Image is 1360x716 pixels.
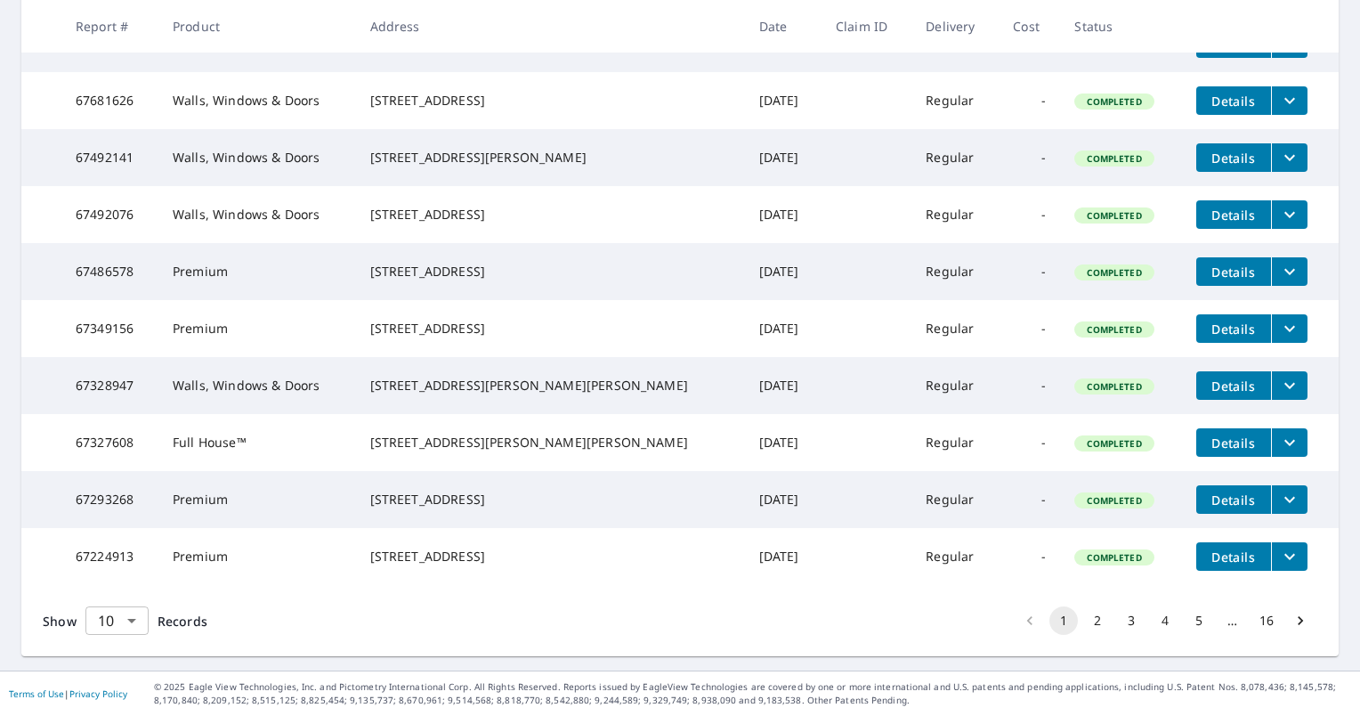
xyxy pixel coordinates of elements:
[1076,551,1152,564] span: Completed
[1185,606,1213,635] button: Go to page 5
[1207,93,1260,110] span: Details
[1271,542,1307,571] button: filesDropdownBtn-67224913
[999,357,1060,414] td: -
[745,129,822,186] td: [DATE]
[1196,485,1271,514] button: detailsBtn-67293268
[911,186,999,243] td: Regular
[1076,209,1152,222] span: Completed
[370,149,731,167] div: [STREET_ADDRESS][PERSON_NAME]
[1049,606,1078,635] button: page 1
[1151,606,1179,635] button: Go to page 4
[999,471,1060,528] td: -
[61,186,158,243] td: 67492076
[1196,428,1271,457] button: detailsBtn-67327608
[370,434,731,452] div: [STREET_ADDRESS][PERSON_NAME][PERSON_NAME]
[911,471,999,528] td: Regular
[745,243,822,300] td: [DATE]
[1196,143,1271,172] button: detailsBtn-67492141
[1252,606,1281,635] button: Go to page 16
[999,186,1060,243] td: -
[370,92,731,110] div: [STREET_ADDRESS]
[1076,152,1152,165] span: Completed
[85,606,149,635] div: Show 10 records
[69,688,127,700] a: Privacy Policy
[1076,323,1152,336] span: Completed
[370,263,731,281] div: [STREET_ADDRESS]
[370,491,731,509] div: [STREET_ADDRESS]
[61,414,158,471] td: 67327608
[370,206,731,224] div: [STREET_ADDRESS]
[999,528,1060,585] td: -
[1271,257,1307,286] button: filesDropdownBtn-67486578
[1271,143,1307,172] button: filesDropdownBtn-67492141
[745,186,822,243] td: [DATE]
[9,688,127,699] p: |
[745,528,822,585] td: [DATE]
[745,357,822,414] td: [DATE]
[370,320,731,338] div: [STREET_ADDRESS]
[1207,492,1260,509] span: Details
[1117,606,1145,635] button: Go to page 3
[1196,257,1271,286] button: detailsBtn-67486578
[370,377,731,395] div: [STREET_ADDRESS][PERSON_NAME][PERSON_NAME]
[911,72,999,129] td: Regular
[61,471,158,528] td: 67293268
[745,72,822,129] td: [DATE]
[1271,200,1307,229] button: filesDropdownBtn-67492076
[999,414,1060,471] td: -
[1207,264,1260,281] span: Details
[1196,86,1271,115] button: detailsBtn-67681626
[61,243,158,300] td: 67486578
[999,129,1060,186] td: -
[1076,380,1152,393] span: Completed
[999,243,1060,300] td: -
[911,357,999,414] td: Regular
[1207,549,1260,565] span: Details
[158,243,356,300] td: Premium
[1207,150,1260,167] span: Details
[1271,86,1307,115] button: filesDropdownBtn-67681626
[745,300,822,357] td: [DATE]
[1196,200,1271,229] button: detailsBtn-67492076
[999,72,1060,129] td: -
[911,243,999,300] td: Regular
[1271,314,1307,343] button: filesDropdownBtn-67349156
[61,72,158,129] td: 67681626
[158,613,207,630] span: Records
[61,357,158,414] td: 67328947
[158,357,356,414] td: Walls, Windows & Doors
[85,596,149,646] div: 10
[911,300,999,357] td: Regular
[999,300,1060,357] td: -
[1207,207,1260,224] span: Details
[1207,321,1260,338] span: Details
[1207,435,1260,452] span: Details
[61,129,158,186] td: 67492141
[745,414,822,471] td: [DATE]
[911,528,999,585] td: Regular
[158,528,356,585] td: Premium
[9,688,64,700] a: Terms of Use
[1218,612,1247,630] div: …
[1076,494,1152,507] span: Completed
[1196,371,1271,400] button: detailsBtn-67328947
[158,414,356,471] td: Full House™
[1286,606,1315,635] button: Go to next page
[1271,371,1307,400] button: filesDropdownBtn-67328947
[911,414,999,471] td: Regular
[370,548,731,565] div: [STREET_ADDRESS]
[1013,606,1317,635] nav: pagination navigation
[158,186,356,243] td: Walls, Windows & Doors
[158,300,356,357] td: Premium
[1196,314,1271,343] button: detailsBtn-67349156
[158,471,356,528] td: Premium
[1271,485,1307,514] button: filesDropdownBtn-67293268
[1207,378,1260,395] span: Details
[1076,95,1152,108] span: Completed
[61,300,158,357] td: 67349156
[1076,437,1152,450] span: Completed
[61,528,158,585] td: 67224913
[1083,606,1112,635] button: Go to page 2
[1271,428,1307,457] button: filesDropdownBtn-67327608
[158,72,356,129] td: Walls, Windows & Doors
